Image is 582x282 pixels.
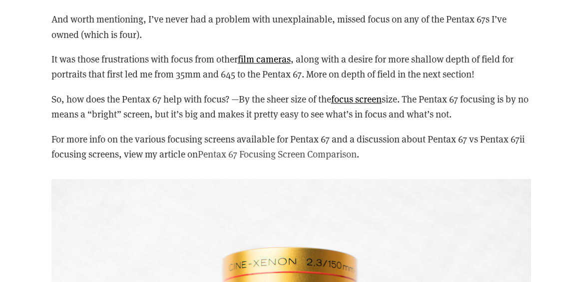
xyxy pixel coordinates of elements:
[331,92,382,105] a: focus screen
[51,131,531,162] p: For more info on the various focusing screens available for Pentax 67 and a discussion about Pent...
[51,91,531,122] p: So, how does the Pentax 67 help with focus? —By the sheer size of the size. The Pentax 67 focusin...
[238,52,291,65] a: film cameras
[198,147,357,160] a: Pentax 67 Focusing Screen Comparison
[51,51,531,82] p: It was those frustrations with focus from other , along with a desire for more shallow depth of f...
[51,11,531,42] p: And worth mentioning, I’ve never had a problem with unexplainable, missed focus on any of the Pen...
